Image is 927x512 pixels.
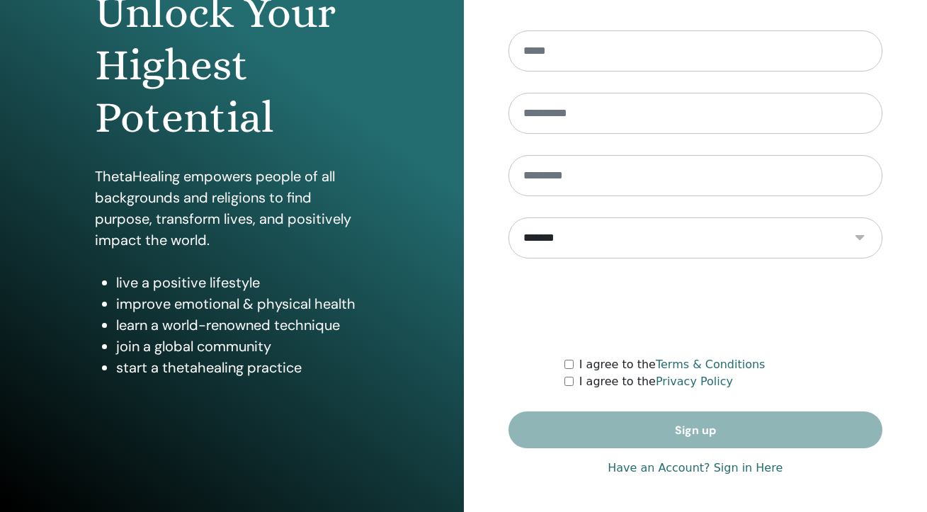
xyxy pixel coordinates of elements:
[608,460,783,477] a: Have an Account? Sign in Here
[116,357,368,378] li: start a thetahealing practice
[579,373,733,390] label: I agree to the
[116,336,368,357] li: join a global community
[579,356,766,373] label: I agree to the
[588,280,803,335] iframe: reCAPTCHA
[656,375,733,388] a: Privacy Policy
[116,293,368,314] li: improve emotional & physical health
[95,166,368,251] p: ThetaHealing empowers people of all backgrounds and religions to find purpose, transform lives, a...
[116,272,368,293] li: live a positive lifestyle
[116,314,368,336] li: learn a world-renowned technique
[656,358,765,371] a: Terms & Conditions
